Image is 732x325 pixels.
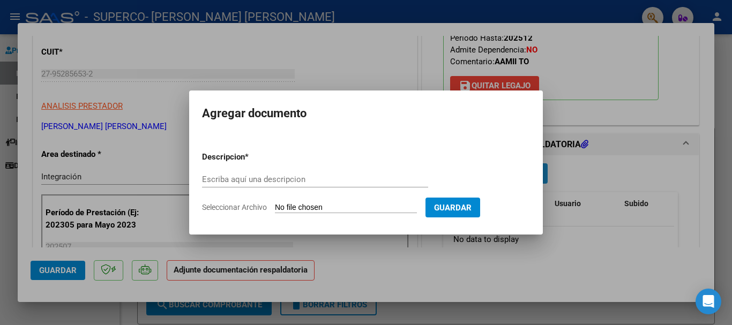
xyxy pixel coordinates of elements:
[425,198,480,217] button: Guardar
[434,203,472,213] span: Guardar
[202,103,530,124] h2: Agregar documento
[696,289,721,314] div: Open Intercom Messenger
[202,151,301,163] p: Descripcion
[202,203,267,211] span: Seleccionar Archivo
